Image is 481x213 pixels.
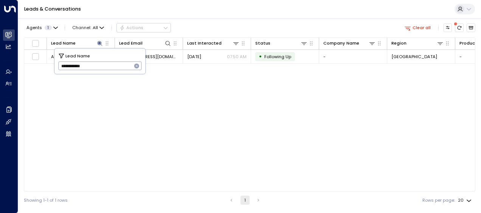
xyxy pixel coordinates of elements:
[455,23,464,32] span: There are new threads available. Refresh the grid to view the latest updates.
[264,54,291,60] span: Following Up
[45,25,52,30] span: 1
[51,54,80,60] span: Albane Brand
[240,196,250,205] button: page 1
[459,40,477,47] div: Product
[319,50,387,63] td: -
[116,23,171,32] div: Button group with a nested menu
[24,6,81,12] a: Leads & Conversations
[422,197,455,204] label: Rows per page:
[51,40,103,47] div: Lead Name
[255,40,307,47] div: Status
[227,54,247,60] p: 07:50 AM
[116,23,171,32] button: Actions
[119,40,171,47] div: Lead Email
[402,23,433,32] button: Clear all
[187,40,222,47] div: Last Interacted
[93,25,98,30] span: All
[323,40,359,47] div: Company Name
[51,40,76,47] div: Lead Name
[119,25,143,30] div: Actions
[391,40,444,47] div: Region
[467,23,475,32] button: Archived Leads
[26,26,42,30] span: Agents
[32,40,39,47] span: Toggle select all
[119,40,143,47] div: Lead Email
[24,23,60,32] button: Agents1
[391,54,437,60] span: London
[259,51,262,62] div: •
[458,196,473,205] div: 20
[70,23,107,32] span: Channel:
[65,52,90,59] span: Lead Name
[444,23,452,32] button: Customize
[323,40,375,47] div: Company Name
[119,54,178,60] span: bonjour@albanebrand.photography
[227,196,263,205] nav: pagination navigation
[391,40,407,47] div: Region
[187,40,239,47] div: Last Interacted
[24,197,68,204] div: Showing 1-1 of 1 rows
[255,40,270,47] div: Status
[187,54,201,60] span: Sep 03, 2025
[70,23,107,32] button: Channel:All
[32,53,39,60] span: Toggle select row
